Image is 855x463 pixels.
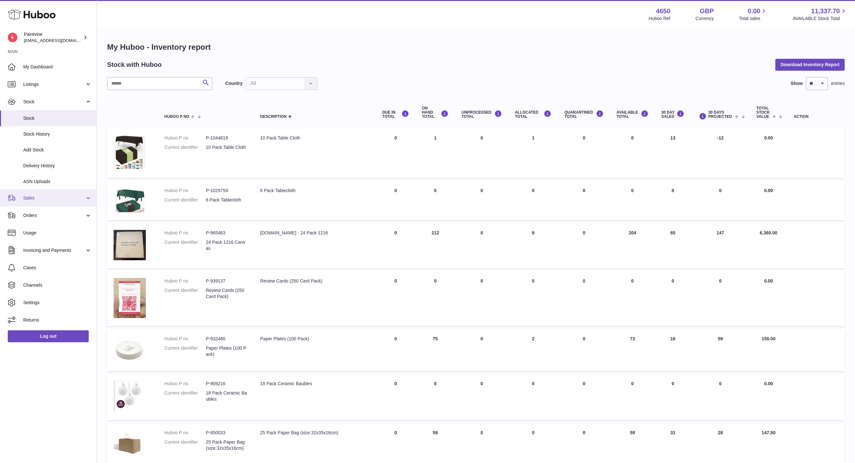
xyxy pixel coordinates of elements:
td: 204 [610,223,655,268]
td: 0 [610,181,655,220]
td: 0 [610,374,655,420]
button: Download Inventory Report [775,59,845,70]
td: 0 [610,272,655,326]
strong: 4650 [656,7,670,15]
td: 75 [416,329,455,371]
dt: Current identifier [165,239,206,252]
td: 73 [610,329,655,371]
span: Usage [23,230,92,236]
dt: Huboo P no [165,430,206,436]
span: 0 [583,381,585,386]
span: Total stock value [756,106,770,119]
td: 0 [455,223,508,268]
td: 0 [376,181,416,220]
span: ASN Uploads [23,179,92,185]
dd: P-939137 [206,278,247,284]
span: Huboo P no [165,115,189,119]
span: Total sales [739,15,768,22]
a: 11,337.70 AVAILABLE Stock Total [793,7,847,22]
span: 0.00 [764,188,773,193]
td: 0 [691,374,750,420]
dd: P-965463 [206,230,247,236]
dd: 6 Pack Tablecloth [206,197,247,203]
span: 0 [583,188,585,193]
span: My Dashboard [23,64,92,70]
td: 0 [655,272,691,326]
td: 13 [655,129,691,178]
span: Add Stock [23,147,92,153]
dd: P-909216 [206,381,247,387]
td: 8 [508,223,558,268]
dt: Current identifier [165,439,206,451]
dt: Huboo P no [165,230,206,236]
span: Stock [23,115,92,121]
img: product image [114,430,146,458]
td: 0 [655,181,691,220]
span: 0.00 [764,381,773,386]
td: 0 [455,181,508,220]
td: 0 [610,129,655,178]
a: Log out [8,330,89,342]
dd: 18 Pack Ceramic Baubles [206,390,247,402]
span: Orders [23,212,85,219]
div: ALLOCATED Total [515,110,551,119]
span: entries [831,80,845,87]
div: 25 Pack Paper Bag (size:32x35x16cm) [260,430,369,436]
td: 147 [691,223,750,268]
dd: P-1044619 [206,135,247,141]
span: 147.50 [762,430,776,435]
td: 0 [376,223,416,268]
dt: Huboo P no [165,336,206,342]
td: 0 [416,181,455,220]
span: 0.00 [764,135,773,140]
td: 0 [376,129,416,178]
dt: Current identifier [165,144,206,150]
div: 18 Pack Ceramic Baubles [260,381,369,387]
dd: Paper Plates (100 Pack) [206,345,247,357]
dt: Current identifier [165,197,206,203]
img: product image [114,230,146,260]
dt: Current identifier [165,345,206,357]
td: 0 [455,329,508,371]
img: product image [114,336,146,363]
span: Settings [23,300,92,306]
td: 0 [416,374,455,420]
td: 0 [508,181,558,220]
div: Paper Plates (100 Pack) [260,336,369,342]
td: 0 [691,181,750,220]
dd: Review Cards (250 Card Pack) [206,287,247,300]
td: 0 [455,129,508,178]
span: 0.00 [764,278,773,283]
div: [DOMAIN_NAME] - 24 Pack 1216 [260,230,369,236]
span: Returns [23,317,92,323]
img: product image [114,381,146,412]
span: 0 [583,278,585,283]
span: Description [260,115,287,119]
dt: Huboo P no [165,278,206,284]
img: euan@paintvine.co.uk [8,33,17,42]
img: product image [114,278,146,318]
td: 0 [376,329,416,371]
a: 0.00 Total sales [739,7,768,22]
span: 0 [583,230,585,235]
img: product image [114,188,146,212]
td: 65 [655,223,691,268]
dt: Huboo P no [165,188,206,194]
td: 0 [376,272,416,326]
dt: Huboo P no [165,381,206,387]
td: 0 [376,374,416,420]
dt: Current identifier [165,390,206,402]
td: 0 [416,272,455,326]
td: 0 [455,374,508,420]
dd: P-1029759 [206,188,247,194]
h2: Stock with Huboo [107,60,162,69]
td: 212 [416,223,455,268]
td: 0 [455,272,508,326]
span: 30 DAYS PROJECTED [708,110,733,119]
span: Stock History [23,131,92,137]
label: Show [791,80,803,87]
td: 0 [655,374,691,420]
td: 1 [416,129,455,178]
span: Channels [23,282,92,288]
strong: GBP [700,7,714,15]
